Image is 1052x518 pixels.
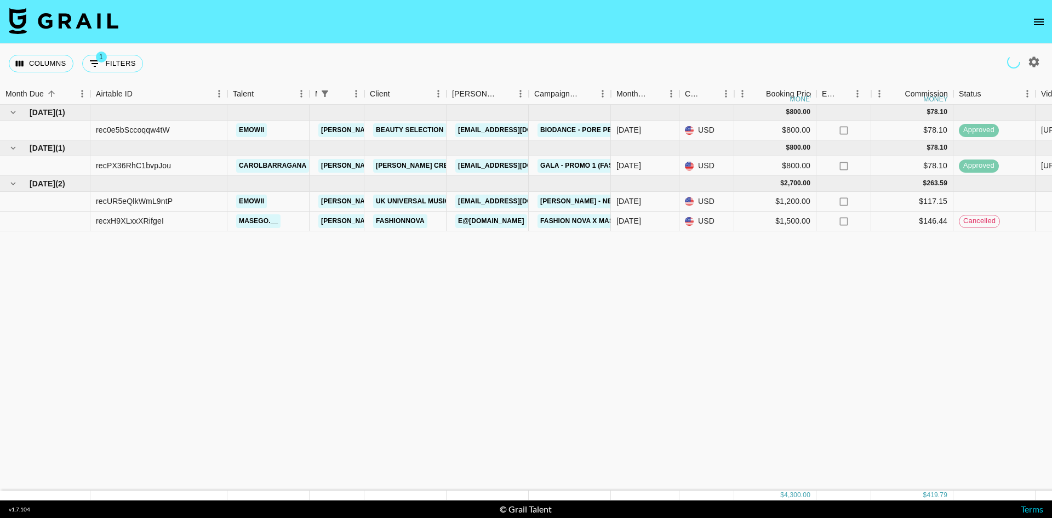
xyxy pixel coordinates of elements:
button: Sort [333,86,348,101]
a: [PERSON_NAME][EMAIL_ADDRESS][PERSON_NAME][DOMAIN_NAME] [318,195,553,208]
span: cancelled [959,216,999,226]
div: 78.10 [930,107,947,117]
div: 2,700.00 [784,179,810,188]
div: Sep '25 [616,160,641,171]
div: $78.10 [871,121,953,140]
div: Oct '25 [616,215,641,226]
a: masego.__ [236,214,281,228]
button: Show filters [317,86,333,101]
button: Menu [734,86,751,102]
button: Sort [497,86,512,101]
div: USD [679,156,734,176]
div: © Grail Talent [500,504,552,515]
div: $1,200.00 [734,192,816,212]
button: Sort [981,86,997,101]
div: Status [959,83,981,105]
button: Menu [594,86,611,102]
button: Sort [648,86,663,101]
button: Menu [718,86,734,102]
div: recxH9XLxxXRifgeI [96,215,164,226]
div: $146.44 [871,212,953,231]
div: $ [780,179,784,188]
div: 1 active filter [317,86,333,101]
a: [PERSON_NAME][EMAIL_ADDRESS][PERSON_NAME][DOMAIN_NAME] [318,214,553,228]
div: $ [786,143,790,152]
span: ( 1 ) [55,107,65,118]
div: Month Due [611,83,679,105]
div: $ [923,179,927,188]
div: USD [679,121,734,140]
button: Menu [1019,86,1036,102]
div: $ [923,491,927,500]
button: Sort [702,86,718,101]
a: carolbarragana [236,159,309,173]
button: Sort [133,86,148,101]
a: emowii [236,195,267,208]
div: Oct '25 [616,196,641,207]
div: $800.00 [734,121,816,140]
button: open drawer [1028,11,1050,33]
div: $ [927,107,930,117]
button: Menu [74,86,90,102]
button: Show filters [82,55,143,72]
button: Sort [579,86,594,101]
span: Refreshing talent, users, clients, campaigns... [1007,55,1021,69]
div: $ [780,491,784,500]
div: 4,300.00 [784,491,810,500]
div: Manager [310,83,364,105]
div: Month Due [616,83,648,105]
button: Menu [849,86,866,102]
div: Campaign (Type) [529,83,611,105]
div: Currency [679,83,734,105]
div: rec0e5bSccoqqw4tW [96,124,170,135]
div: Booker [447,83,529,105]
div: 263.59 [927,179,947,188]
div: Expenses: Remove Commission? [816,83,871,105]
span: ( 1 ) [55,143,65,153]
div: USD [679,212,734,231]
span: [DATE] [30,107,55,118]
div: USD [679,192,734,212]
button: Sort [44,86,59,101]
div: $1,500.00 [734,212,816,231]
div: Talent [227,83,310,105]
div: 800.00 [790,107,810,117]
div: Manager [315,83,317,105]
div: Currency [685,83,702,105]
button: hide children [5,105,21,120]
a: Fashionnova [373,214,427,228]
div: Aug '25 [616,124,641,135]
div: Status [953,83,1036,105]
img: Grail Talent [9,8,118,34]
button: Sort [390,86,405,101]
div: Talent [233,83,254,105]
div: Airtable ID [90,83,227,105]
a: [EMAIL_ADDRESS][DOMAIN_NAME] [455,195,578,208]
div: recUR5eQlkWmL9ntP [96,196,173,207]
div: Campaign (Type) [534,83,579,105]
a: [PERSON_NAME] Creative KK ([GEOGRAPHIC_DATA]) [373,159,560,173]
div: Commission [905,83,948,105]
button: Menu [512,86,529,102]
button: Menu [293,86,310,102]
a: UK UNIVERSAL MUSIC OPERATIONS LIMITED [373,195,527,208]
div: 419.79 [927,491,947,500]
a: [PERSON_NAME][EMAIL_ADDRESS][PERSON_NAME][DOMAIN_NAME] [318,123,553,137]
button: Sort [889,86,905,101]
span: ( 2 ) [55,178,65,189]
div: money [790,96,815,103]
button: hide children [5,140,21,156]
button: Menu [663,86,679,102]
div: Client [364,83,447,105]
button: Sort [254,86,269,101]
a: Beauty Selection [373,123,447,137]
div: Airtable ID [96,83,133,105]
button: Sort [837,86,853,101]
button: Menu [348,86,364,102]
div: recPX36RhC1bvpJou [96,160,171,171]
button: Menu [211,86,227,102]
a: e@[DOMAIN_NAME] [455,214,527,228]
div: Expenses: Remove Commission? [822,83,837,105]
span: approved [959,125,999,135]
a: Terms [1021,504,1043,514]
